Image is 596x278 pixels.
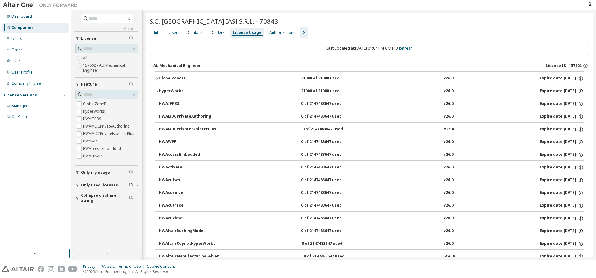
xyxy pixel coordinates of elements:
[11,104,29,109] div: Managed
[540,177,584,183] div: Expire date: [DATE]
[301,165,357,170] div: 0 of 2147483647 used
[129,170,133,175] span: Clear filter
[540,76,584,81] div: Expire date: [DATE]
[540,190,584,196] div: Expire date: [DATE]
[159,216,215,221] div: HWAcuview
[83,62,138,74] label: 157602 - AU Mechanical Engineer
[540,88,584,94] div: Expire date: [DATE]
[159,186,584,200] button: HWAcusolve0 of 2147483647 usedv26.0Expire date:[DATE]
[11,81,41,86] div: Company Profile
[301,216,357,221] div: 0 of 2147483647 used
[159,152,215,158] div: HWAccessEmbedded
[81,183,118,188] span: Only used licenses
[444,216,454,221] div: v26.0
[159,135,584,149] button: HWAWPF0 of 2147483647 usedv26.0Expire date:[DATE]
[159,88,215,94] div: HyperWorks
[83,145,122,152] label: HWAccessEmbedded
[81,170,110,175] span: Only my usage
[159,173,584,187] button: HWAcufwh0 of 2147483647 usedv26.0Expire date:[DATE]
[540,228,584,234] div: Expire date: [DATE]
[159,212,584,225] button: HWAcuview0 of 2147483647 usedv26.0Expire date:[DATE]
[83,137,100,145] label: HWAWPF
[444,241,454,247] div: v26.0
[159,237,584,251] button: HWAltairCopilotHyperWorks0 of 2147483647 usedv26.0Expire date:[DATE]
[48,266,54,272] img: instagram.svg
[444,228,454,234] div: v26.0
[302,241,358,247] div: 0 of 2147483647 used
[11,14,32,19] div: Dashboard
[11,36,22,41] div: Users
[444,139,454,145] div: v26.0
[233,30,261,35] div: License Usage
[83,130,136,137] label: HWAMDCPrivateExplorerPlus
[159,177,215,183] div: HWAcufwh
[302,127,358,132] div: 0 of 2147483647 used
[81,82,97,87] span: Feature
[4,93,37,98] div: License Settings
[159,161,584,174] button: HWActivate0 of 2147483647 usedv26.0Expire date:[DATE]
[301,190,357,196] div: 0 of 2147483647 used
[159,199,584,213] button: HWAcutrace0 of 2147483647 usedv26.0Expire date:[DATE]
[3,2,81,8] img: Altair One
[2,266,34,272] img: altair_logo.svg
[159,250,584,263] button: HWAltairManufacturingSolver0 of 2147483647 usedv26.0Expire date:[DATE]
[540,254,584,259] div: Expire date: [DATE]
[155,84,584,98] button: HyperWorks21000 of 21000 usedv26.0Expire date:[DATE]
[301,203,357,208] div: 0 of 2147483647 used
[154,30,161,35] div: Info
[444,114,454,119] div: v26.0
[11,114,27,119] div: On Prem
[83,264,101,269] div: Privacy
[444,152,454,158] div: v26.0
[301,76,357,81] div: 21000 of 21000 used
[540,241,584,247] div: Expire date: [DATE]
[399,46,413,51] a: Refresh
[129,36,133,41] span: Clear filter
[301,114,357,119] div: 0 of 2147483647 used
[159,254,219,259] div: HWAltairManufacturingSolver
[540,203,584,208] div: Expire date: [DATE]
[304,254,360,259] div: 0 of 2147483647 used
[147,264,179,269] div: Cookie Consent
[444,76,454,81] div: v26.0
[269,30,296,35] div: Authorizations
[153,63,201,68] div: AU Mechanical Engineer
[188,30,204,35] div: Contacts
[155,72,584,85] button: GlobalZoneEU21000 of 21000 usedv26.0Expire date:[DATE]
[150,42,589,55] div: Last updated at: [DATE] 01:04 PM GMT+3
[301,101,357,107] div: 0 of 2147483647 used
[546,63,582,68] span: License ID: 157602
[444,165,454,170] div: v26.0
[159,228,215,234] div: HWAltairBushingModel
[159,110,584,123] button: HWAMDCPrivateAuthoring0 of 2147483647 usedv26.0Expire date:[DATE]
[445,254,455,259] div: v26.0
[159,203,215,208] div: HWAcutrace
[150,59,589,73] button: AU Mechanical EngineerLicense ID: 157602
[159,127,216,132] div: HWAMDCPrivateExplorerPlus
[38,266,44,272] img: facebook.svg
[540,216,584,221] div: Expire date: [DATE]
[83,54,88,62] label: All
[159,97,584,111] button: HWAIFPBS0 of 2147483647 usedv26.0Expire date:[DATE]
[75,26,138,31] a: Clear all
[101,264,147,269] div: Website Terms of Use
[75,191,138,205] button: Collapse on share string
[159,139,215,145] div: HWAWPF
[540,114,584,119] div: Expire date: [DATE]
[444,177,454,183] div: v26.0
[11,25,34,30] div: Companies
[212,30,225,35] div: Orders
[159,190,215,196] div: HWAcusolve
[75,178,138,192] button: Only used licenses
[169,30,180,35] div: Users
[444,203,454,208] div: v26.0
[540,101,584,107] div: Expire date: [DATE]
[159,224,584,238] button: HWAltairBushingModel0 of 2147483647 usedv26.0Expire date:[DATE]
[540,139,584,145] div: Expire date: [DATE]
[11,70,33,75] div: User Profile
[301,177,357,183] div: 0 of 2147483647 used
[540,152,584,158] div: Expire date: [DATE]
[301,228,357,234] div: 0 of 2147483647 used
[540,165,584,170] div: Expire date: [DATE]
[159,114,215,119] div: HWAMDCPrivateAuthoring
